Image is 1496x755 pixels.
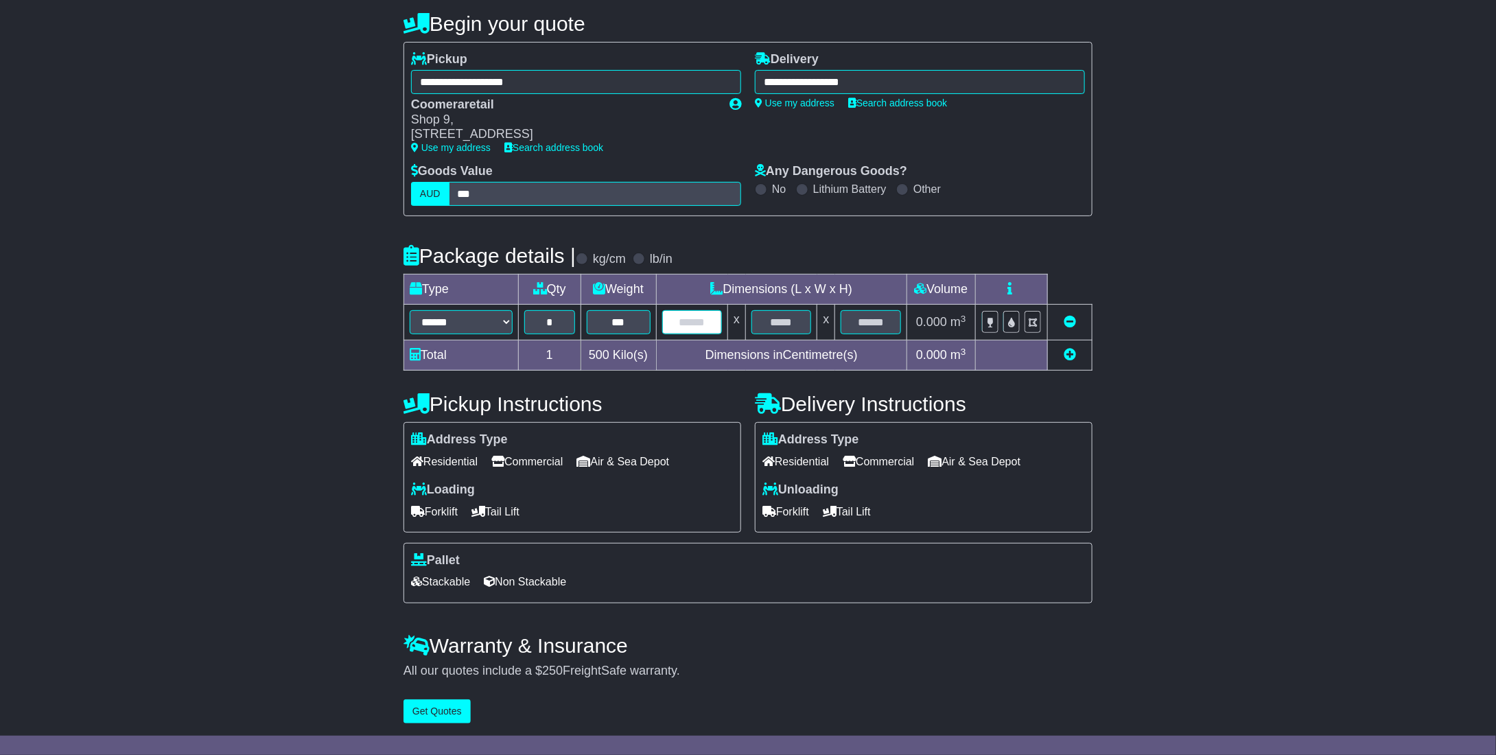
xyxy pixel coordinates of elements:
div: All our quotes include a $ FreightSafe warranty. [404,664,1092,679]
a: Search address book [848,97,947,108]
button: Get Quotes [404,699,471,723]
td: Dimensions (L x W x H) [656,275,907,305]
label: Pallet [411,553,460,568]
h4: Warranty & Insurance [404,634,1092,657]
h4: Package details | [404,244,576,267]
label: Unloading [762,483,839,498]
a: Search address book [504,142,603,153]
td: Volume [907,275,975,305]
div: [STREET_ADDRESS] [411,127,716,142]
span: Commercial [843,451,914,472]
span: 500 [589,348,609,362]
span: Air & Sea Depot [577,451,670,472]
td: Dimensions in Centimetre(s) [656,340,907,371]
sup: 3 [961,347,966,357]
td: Qty [519,275,581,305]
div: Shop 9, [411,113,716,128]
label: Address Type [762,432,859,448]
span: m [950,348,966,362]
a: Remove this item [1064,315,1076,329]
a: Use my address [755,97,834,108]
td: Type [404,275,519,305]
h4: Begin your quote [404,12,1092,35]
span: Tail Lift [823,501,871,522]
span: Commercial [491,451,563,472]
label: Goods Value [411,164,493,179]
span: 0.000 [916,315,947,329]
span: Air & Sea Depot [928,451,1021,472]
span: Non Stackable [484,571,566,592]
h4: Pickup Instructions [404,393,741,415]
td: Total [404,340,519,371]
label: Pickup [411,52,467,67]
span: m [950,315,966,329]
span: 0.000 [916,348,947,362]
td: Weight [581,275,656,305]
label: kg/cm [593,252,626,267]
span: Forklift [762,501,809,522]
label: Delivery [755,52,819,67]
label: Other [913,183,941,196]
a: Use my address [411,142,491,153]
span: Stackable [411,571,470,592]
td: x [728,305,746,340]
span: Residential [762,451,829,472]
label: Any Dangerous Goods? [755,164,907,179]
span: 250 [542,664,563,677]
label: Lithium Battery [813,183,887,196]
span: Forklift [411,501,458,522]
td: Kilo(s) [581,340,656,371]
label: Address Type [411,432,508,448]
span: Residential [411,451,478,472]
label: lb/in [650,252,673,267]
td: 1 [519,340,581,371]
a: Add new item [1064,348,1076,362]
label: AUD [411,182,449,206]
sup: 3 [961,314,966,324]
td: x [817,305,835,340]
label: No [772,183,786,196]
h4: Delivery Instructions [755,393,1092,415]
span: Tail Lift [471,501,519,522]
div: Coomeraretail [411,97,716,113]
label: Loading [411,483,475,498]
